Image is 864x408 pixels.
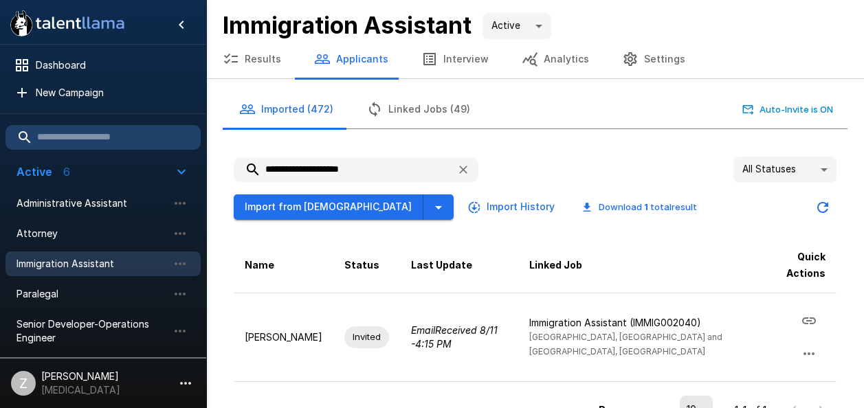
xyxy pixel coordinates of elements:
[733,157,837,183] div: All Statuses
[809,194,837,221] button: Updated Today - 11:00 AM
[333,238,400,293] th: Status
[505,40,606,78] button: Analytics
[411,324,498,350] i: Email Received 8/11 - 4:15 PM
[234,194,423,220] button: Import from [DEMOGRAPHIC_DATA]
[644,201,648,212] b: 1
[571,196,708,218] button: Download 1 totalresult
[793,313,826,325] span: Copy Interview Link
[465,194,560,220] button: Import History
[740,99,837,120] button: Auto-Invite is ON
[529,316,751,330] p: Immigration Assistant (IMMIG002040)
[223,90,350,128] button: Imported (472)
[405,40,505,78] button: Interview
[761,238,837,293] th: Quick Actions
[350,90,487,128] button: Linked Jobs (49)
[400,238,518,293] th: Last Update
[206,40,298,78] button: Results
[529,332,722,356] span: [GEOGRAPHIC_DATA], [GEOGRAPHIC_DATA] and [GEOGRAPHIC_DATA], [GEOGRAPHIC_DATA]
[483,13,551,39] div: Active
[298,40,405,78] button: Applicants
[234,238,333,293] th: Name
[606,40,702,78] button: Settings
[344,330,389,343] span: Invited
[245,330,322,344] p: [PERSON_NAME]
[518,238,762,293] th: Linked Job
[223,11,472,39] b: Immigration Assistant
